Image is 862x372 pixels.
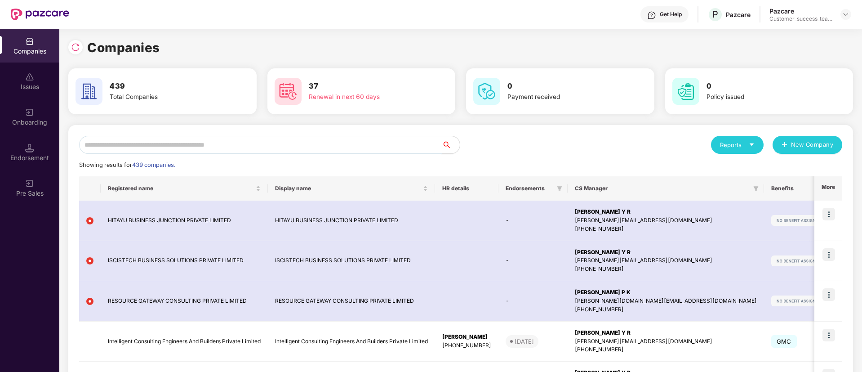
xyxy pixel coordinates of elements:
div: [PERSON_NAME] Y R [575,208,757,216]
th: Registered name [101,176,268,201]
img: icon [822,329,835,341]
img: svg+xml;base64,PHN2ZyB4bWxucz0iaHR0cDovL3d3dy53My5vcmcvMjAwMC9zdmciIHdpZHRoPSIxMiIgaGVpZ2h0PSIxMi... [86,298,93,305]
h3: 0 [706,81,820,92]
img: svg+xml;base64,PHN2ZyBpZD0iSXNzdWVzX2Rpc2FibGVkIiB4bWxucz0iaHR0cDovL3d3dy53My5vcmcvMjAwMC9zdmciIH... [25,72,34,81]
div: Pazcare [726,10,751,19]
span: Showing results for [79,161,175,168]
div: Renewal in next 60 days [309,92,422,102]
div: [PERSON_NAME] Y R [575,248,757,257]
h3: 0 [507,81,621,92]
div: [PERSON_NAME] P K [575,288,757,297]
div: [PERSON_NAME] Y R [575,329,757,337]
button: search [441,136,460,154]
img: svg+xml;base64,PHN2ZyB4bWxucz0iaHR0cDovL3d3dy53My5vcmcvMjAwMC9zdmciIHdpZHRoPSI2MCIgaGVpZ2h0PSI2MC... [76,78,102,105]
div: [PHONE_NUMBER] [575,225,757,233]
div: Total Companies [110,92,223,102]
div: [PERSON_NAME][EMAIL_ADDRESS][DOMAIN_NAME] [575,256,757,265]
h3: 439 [110,81,223,92]
span: Registered name [108,185,254,192]
span: P [712,9,718,20]
span: Endorsements [506,185,553,192]
td: HITAYU BUSINESS JUNCTION PRIVATE LIMITED [268,201,435,241]
th: More [814,176,842,201]
div: [PERSON_NAME][DOMAIN_NAME][EMAIL_ADDRESS][DOMAIN_NAME] [575,297,757,305]
img: svg+xml;base64,PHN2ZyBpZD0iUmVsb2FkLTMyeDMyIiB4bWxucz0iaHR0cDovL3d3dy53My5vcmcvMjAwMC9zdmciIHdpZH... [71,43,80,52]
div: Policy issued [706,92,820,102]
img: svg+xml;base64,PHN2ZyB4bWxucz0iaHR0cDovL3d3dy53My5vcmcvMjAwMC9zdmciIHdpZHRoPSIxMiIgaGVpZ2h0PSIxMi... [86,257,93,264]
td: ISCISTECH BUSINESS SOLUTIONS PRIVATE LIMITED [101,241,268,282]
div: [DATE] [515,337,534,346]
td: Intelligent Consulting Engineers And Builders Private Limited [101,322,268,362]
img: svg+xml;base64,PHN2ZyBpZD0iRHJvcGRvd24tMzJ4MzIiIHhtbG5zPSJodHRwOi8vd3d3LnczLm9yZy8yMDAwL3N2ZyIgd2... [842,11,849,18]
h1: Companies [87,38,160,58]
td: Intelligent Consulting Engineers And Builders Private Limited [268,322,435,362]
td: - [498,281,568,322]
div: Payment received [507,92,621,102]
div: Pazcare [769,7,832,15]
img: svg+xml;base64,PHN2ZyB4bWxucz0iaHR0cDovL3d3dy53My5vcmcvMjAwMC9zdmciIHdpZHRoPSIxMjIiIGhlaWdodD0iMj... [771,255,826,266]
img: icon [822,288,835,301]
span: filter [751,183,760,194]
td: - [498,241,568,282]
span: CS Manager [575,185,750,192]
span: New Company [791,140,834,149]
img: svg+xml;base64,PHN2ZyBpZD0iSGVscC0zMngzMiIgeG1sbnM9Imh0dHA6Ly93d3cudzMub3JnLzIwMDAvc3ZnIiB3aWR0aD... [647,11,656,20]
img: svg+xml;base64,PHN2ZyB4bWxucz0iaHR0cDovL3d3dy53My5vcmcvMjAwMC9zdmciIHdpZHRoPSI2MCIgaGVpZ2h0PSI2MC... [275,78,302,105]
div: [PHONE_NUMBER] [575,265,757,273]
th: Display name [268,176,435,201]
h3: 37 [309,81,422,92]
div: [PERSON_NAME] [442,333,491,341]
span: caret-down [749,142,755,148]
span: search [441,141,460,148]
img: svg+xml;base64,PHN2ZyB3aWR0aD0iMjAiIGhlaWdodD0iMjAiIHZpZXdCb3g9IjAgMCAyMCAyMCIgZmlsbD0ibm9uZSIgeG... [25,179,34,188]
td: RESOURCE GATEWAY CONSULTING PRIVATE LIMITED [268,281,435,322]
td: ISCISTECH BUSINESS SOLUTIONS PRIVATE LIMITED [268,241,435,282]
div: Reports [720,140,755,149]
span: GMC [771,335,797,348]
img: svg+xml;base64,PHN2ZyB4bWxucz0iaHR0cDovL3d3dy53My5vcmcvMjAwMC9zdmciIHdpZHRoPSIxMjIiIGhlaWdodD0iMj... [771,296,826,306]
img: svg+xml;base64,PHN2ZyB4bWxucz0iaHR0cDovL3d3dy53My5vcmcvMjAwMC9zdmciIHdpZHRoPSIxMjIiIGhlaWdodD0iMj... [771,215,826,226]
img: svg+xml;base64,PHN2ZyBpZD0iQ29tcGFuaWVzIiB4bWxucz0iaHR0cDovL3d3dy53My5vcmcvMjAwMC9zdmciIHdpZHRoPS... [25,37,34,46]
img: icon [822,248,835,261]
img: icon [822,208,835,220]
span: 439 companies. [132,161,175,168]
div: [PHONE_NUMBER] [575,345,757,354]
div: [PERSON_NAME][EMAIL_ADDRESS][DOMAIN_NAME] [575,337,757,346]
img: svg+xml;base64,PHN2ZyB3aWR0aD0iMTQuNSIgaGVpZ2h0PSIxNC41IiB2aWV3Qm94PSIwIDAgMTYgMTYiIGZpbGw9Im5vbm... [25,143,34,152]
div: Get Help [660,11,682,18]
th: Benefits [764,176,844,201]
img: svg+xml;base64,PHN2ZyB4bWxucz0iaHR0cDovL3d3dy53My5vcmcvMjAwMC9zdmciIHdpZHRoPSI2MCIgaGVpZ2h0PSI2MC... [672,78,699,105]
button: plusNew Company [773,136,842,154]
span: Display name [275,185,421,192]
th: HR details [435,176,498,201]
td: - [498,201,568,241]
div: [PERSON_NAME][EMAIL_ADDRESS][DOMAIN_NAME] [575,216,757,225]
div: [PHONE_NUMBER] [442,341,491,350]
span: filter [555,183,564,194]
img: svg+xml;base64,PHN2ZyB3aWR0aD0iMjAiIGhlaWdodD0iMjAiIHZpZXdCb3g9IjAgMCAyMCAyMCIgZmlsbD0ibm9uZSIgeG... [25,108,34,117]
span: filter [557,186,562,191]
img: svg+xml;base64,PHN2ZyB4bWxucz0iaHR0cDovL3d3dy53My5vcmcvMjAwMC9zdmciIHdpZHRoPSIxMiIgaGVpZ2h0PSIxMi... [86,217,93,224]
span: plus [782,142,787,149]
img: New Pazcare Logo [11,9,69,20]
span: filter [753,186,759,191]
div: Customer_success_team_lead [769,15,832,22]
div: [PHONE_NUMBER] [575,305,757,314]
img: svg+xml;base64,PHN2ZyB4bWxucz0iaHR0cDovL3d3dy53My5vcmcvMjAwMC9zdmciIHdpZHRoPSI2MCIgaGVpZ2h0PSI2MC... [473,78,500,105]
td: RESOURCE GATEWAY CONSULTING PRIVATE LIMITED [101,281,268,322]
td: HITAYU BUSINESS JUNCTION PRIVATE LIMITED [101,201,268,241]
